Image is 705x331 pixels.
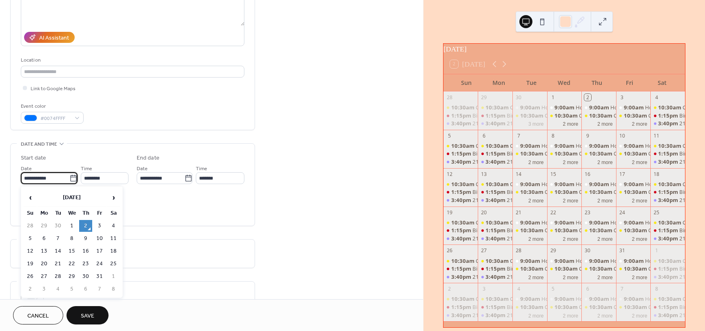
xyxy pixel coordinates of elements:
td: 10 [93,233,106,244]
div: Holy Mass [541,219,567,226]
div: Thu [581,74,613,91]
span: 3:40pm [451,235,472,242]
div: 21 for Fun [472,120,498,127]
div: Bingo [679,150,694,157]
div: Holy Mass [645,180,670,188]
span: 3:40pm [658,120,679,127]
span: 10:30am [520,150,545,157]
div: Chair Fitness [614,150,645,157]
div: Tue [515,74,548,91]
div: 30 [515,94,522,101]
span: Cancel [27,312,49,320]
button: 2 more [594,235,616,242]
div: [DATE] [443,44,685,54]
span: 9:00am [554,142,576,149]
td: 6 [38,233,51,244]
span: 9:00am [589,180,610,188]
div: Holy Mass [576,142,601,149]
span: 9:00am [520,219,541,226]
div: Mon [483,74,515,91]
span: 1:15pm [451,188,472,195]
button: 2 more [560,235,582,242]
button: AI Assistant [24,32,75,43]
div: Chair Fitness [650,219,685,226]
button: 3 more [525,120,547,127]
span: 10:30am [554,188,579,195]
div: Chair Fitness [510,219,541,226]
span: 9:00am [589,219,610,226]
div: Holy Mass [547,180,582,188]
span: 10:30am [554,150,579,157]
div: Holy Mass [512,104,547,111]
span: 3:40pm [451,158,472,165]
span: 10:30am [658,104,683,111]
div: 29 [481,94,488,101]
div: Bingo [472,150,487,157]
div: Bingo [507,150,521,157]
span: 10:30am [451,142,476,149]
span: 10:30am [486,104,510,111]
div: Chair Fitness [476,104,507,111]
span: 10:30am [624,112,648,119]
span: 1:15pm [451,150,472,157]
td: 3 [93,220,106,232]
div: Event color [21,102,82,111]
div: Bingo [679,112,694,119]
span: 3:40pm [658,158,679,165]
div: Start date [21,154,46,162]
div: Holy Mass [541,142,567,149]
div: Chair Fitness [510,180,541,188]
div: 11 [653,132,660,139]
span: 10:30am [520,112,545,119]
div: Chair Fitness [510,104,541,111]
span: 9:00am [624,180,645,188]
div: Holy Mass [610,219,636,226]
div: 16 [584,171,591,178]
div: Chair Fitness [545,150,576,157]
div: Holy Mass [610,104,636,111]
span: 1:15pm [658,150,679,157]
span: 1:15pm [486,112,507,119]
div: 21 for Fun [650,196,685,204]
span: 10:30am [520,188,545,195]
div: Holy Mass [581,219,616,226]
div: Bingo [679,188,694,195]
div: Holy Mass [616,104,651,111]
span: 10:30am [658,180,683,188]
div: Bingo [507,112,521,119]
div: 18 [653,171,660,178]
td: 2 [79,220,92,232]
button: 2 more [525,311,547,319]
th: Fr [93,207,106,219]
span: 1:15pm [451,227,472,234]
div: Chair Fitness [512,188,547,195]
span: 10:30am [624,188,648,195]
span: 9:00am [520,104,541,111]
span: #0074FFFF [40,114,71,123]
div: Chair Fitness [547,112,582,119]
td: 30 [51,220,64,232]
span: ‹ [24,189,36,206]
span: 10:30am [658,219,683,226]
div: Chair Fitness [616,112,651,119]
div: 28 [446,94,453,101]
span: 1:15pm [658,227,679,234]
th: Su [24,207,37,219]
div: 21 for Fun [478,120,512,127]
span: Time [196,164,207,173]
div: 14 [515,171,522,178]
div: Holy Mass [547,219,582,226]
div: Chair Fitness [616,150,651,157]
div: Chair Fitness [478,104,512,111]
span: 10:30am [486,219,510,226]
span: 3:40pm [451,196,472,204]
span: 9:00am [589,104,610,111]
button: 2 more [560,158,582,166]
div: End date [137,154,160,162]
div: Holy Mass [581,104,616,111]
div: 25 [653,209,660,216]
th: We [65,207,78,219]
span: Link to Google Maps [31,84,75,93]
div: Chair Fitness [650,142,685,149]
div: Chair Fitness [478,142,512,149]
